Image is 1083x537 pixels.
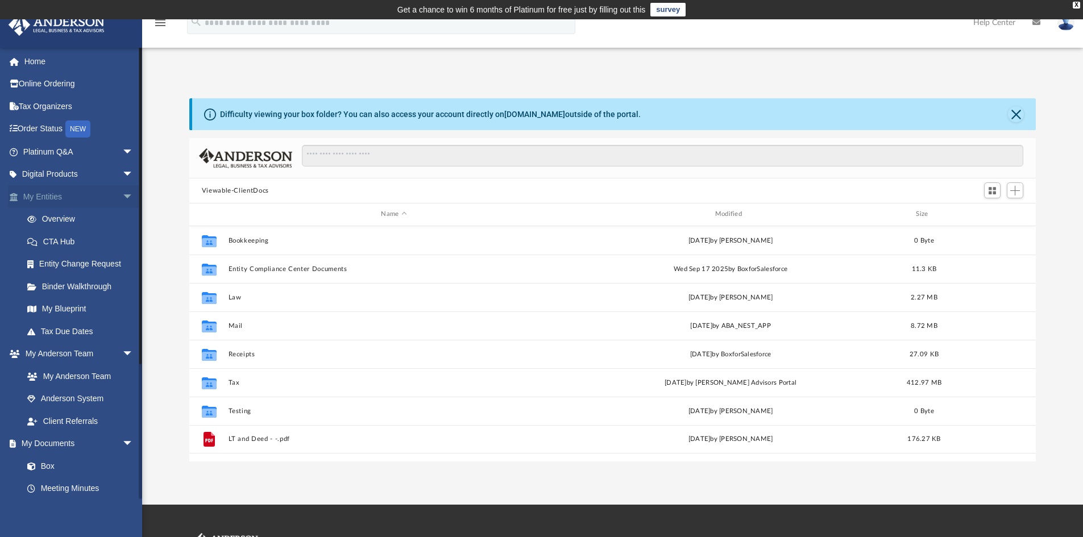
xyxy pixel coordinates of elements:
[16,275,151,298] a: Binder Walkthrough
[16,230,151,253] a: CTA Hub
[190,15,202,28] i: search
[984,182,1001,198] button: Switch to Grid View
[907,379,941,385] span: 412.97 MB
[911,265,936,272] span: 11.3 KB
[1057,14,1074,31] img: User Pic
[16,477,145,500] a: Meeting Minutes
[122,163,145,186] span: arrow_drop_down
[8,343,145,365] a: My Anderson Teamarrow_drop_down
[5,14,108,36] img: Anderson Advisors Platinum Portal
[504,110,565,119] a: [DOMAIN_NAME]
[202,186,269,196] button: Viewable-ClientDocs
[911,322,937,328] span: 8.72 MB
[153,16,167,30] i: menu
[8,163,151,186] a: Digital Productsarrow_drop_down
[16,455,139,477] a: Box
[16,410,145,432] a: Client Referrals
[8,185,151,208] a: My Entitiesarrow_drop_down
[650,3,686,16] a: survey
[65,120,90,138] div: NEW
[914,237,934,243] span: 0 Byte
[122,185,145,209] span: arrow_drop_down
[122,343,145,366] span: arrow_drop_down
[914,407,934,414] span: 0 Byte
[8,432,145,455] a: My Documentsarrow_drop_down
[907,436,940,442] span: 176.27 KB
[952,209,1031,219] div: id
[16,365,139,388] a: My Anderson Team
[8,95,151,118] a: Tax Organizers
[228,435,559,443] button: LT and Deed - -.pdf
[565,209,897,219] div: Modified
[228,322,559,330] button: Mail
[1073,2,1080,9] div: close
[565,434,896,444] div: [DATE] by [PERSON_NAME]
[1008,106,1024,122] button: Close
[16,208,151,231] a: Overview
[565,292,896,302] div: [DATE] by [PERSON_NAME]
[220,109,641,120] div: Difficulty viewing your box folder? You can also access your account directly on outside of the p...
[228,265,559,273] button: Entity Compliance Center Documents
[565,235,896,245] div: [DATE] by [PERSON_NAME]
[397,3,646,16] div: Get a chance to win 6 months of Platinum for free just by filling out this
[911,294,937,300] span: 2.27 MB
[565,377,896,388] div: [DATE] by [PERSON_NAME] Advisors Portal
[194,209,223,219] div: id
[16,388,145,410] a: Anderson System
[901,209,947,219] div: Size
[565,320,896,331] div: [DATE] by ABA_NEST_APP
[1007,182,1024,198] button: Add
[910,351,939,357] span: 27.09 KB
[228,294,559,301] button: Law
[228,351,559,358] button: Receipts
[228,407,559,415] button: Testing
[565,406,896,416] div: [DATE] by [PERSON_NAME]
[153,22,167,30] a: menu
[8,50,151,73] a: Home
[8,118,151,141] a: Order StatusNEW
[8,140,151,163] a: Platinum Q&Aarrow_drop_down
[565,264,896,274] div: Wed Sep 17 2025 by BoxforSalesforce
[122,140,145,164] span: arrow_drop_down
[122,432,145,456] span: arrow_drop_down
[228,379,559,386] button: Tax
[228,237,559,244] button: Bookkeeping
[565,349,896,359] div: [DATE] by BoxforSalesforce
[16,298,145,320] a: My Blueprint
[8,73,151,95] a: Online Ordering
[189,226,1036,461] div: grid
[302,145,1023,166] input: Search files and folders
[16,320,151,343] a: Tax Due Dates
[16,253,151,276] a: Entity Change Request
[227,209,559,219] div: Name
